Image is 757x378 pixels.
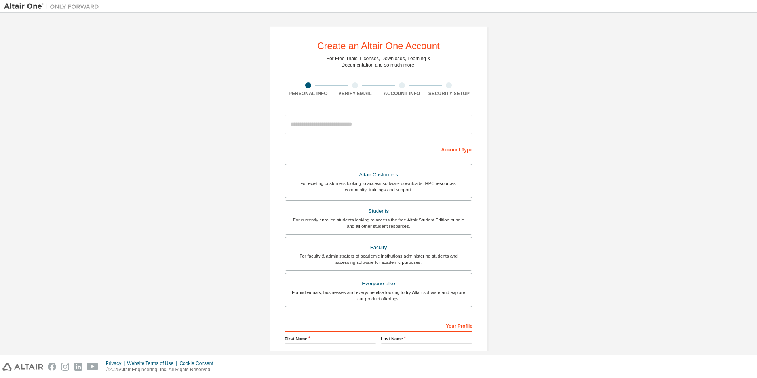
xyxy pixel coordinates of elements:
[290,242,467,253] div: Faculty
[290,289,467,302] div: For individuals, businesses and everyone else looking to try Altair software and explore our prod...
[48,363,56,371] img: facebook.svg
[290,180,467,193] div: For existing customers looking to access software downloads, HPC resources, community, trainings ...
[285,143,472,155] div: Account Type
[87,363,99,371] img: youtube.svg
[285,90,332,97] div: Personal Info
[4,2,103,10] img: Altair One
[127,360,179,367] div: Website Terms of Use
[106,360,127,367] div: Privacy
[290,217,467,229] div: For currently enrolled students looking to access the free Altair Student Edition bundle and all ...
[381,336,472,342] label: Last Name
[106,367,218,373] p: © 2025 Altair Engineering, Inc. All Rights Reserved.
[327,55,431,68] div: For Free Trials, Licenses, Downloads, Learning & Documentation and so much more.
[317,41,440,51] div: Create an Altair One Account
[285,319,472,332] div: Your Profile
[61,363,69,371] img: instagram.svg
[290,253,467,265] div: For faculty & administrators of academic institutions administering students and accessing softwa...
[290,169,467,180] div: Altair Customers
[74,363,82,371] img: linkedin.svg
[285,336,376,342] label: First Name
[378,90,426,97] div: Account Info
[332,90,379,97] div: Verify Email
[290,278,467,289] div: Everyone else
[179,360,218,367] div: Cookie Consent
[426,90,473,97] div: Security Setup
[2,363,43,371] img: altair_logo.svg
[290,206,467,217] div: Students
